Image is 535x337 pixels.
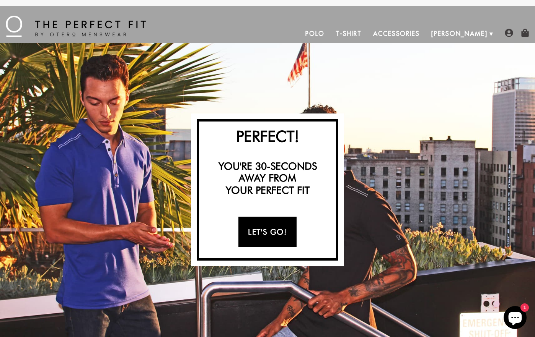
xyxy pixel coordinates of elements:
[203,160,332,196] h3: You're 30-seconds away from your perfect fit
[521,29,529,37] img: shopping-bag-icon.png
[203,127,332,145] h2: Perfect!
[300,24,330,43] a: Polo
[501,306,529,331] inbox-online-store-chat: Shopify online store chat
[426,24,493,43] a: [PERSON_NAME]
[238,217,296,247] a: Let's Go!
[505,29,513,37] img: user-account-icon.png
[330,24,367,43] a: T-Shirt
[367,24,426,43] a: Accessories
[6,16,146,37] img: The Perfect Fit - by Otero Menswear - Logo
